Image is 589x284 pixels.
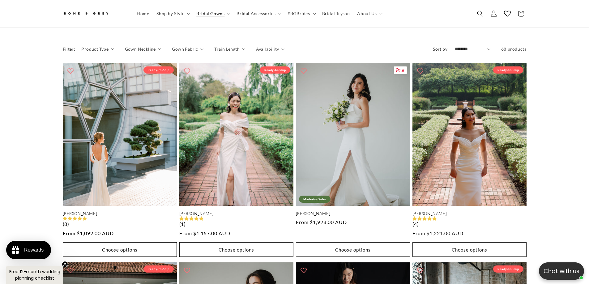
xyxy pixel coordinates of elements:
[256,46,279,52] span: Availability
[237,11,275,16] span: Bridal Accessories
[156,11,184,16] span: Shop by Style
[233,7,284,20] summary: Bridal Accessories
[473,7,487,20] summary: Search
[501,46,527,52] span: 68 products
[9,269,60,281] span: Free 12-month wedding planning checklist
[196,11,224,16] span: Bridal Gowns
[288,11,310,16] span: #BGBrides
[412,242,527,257] button: Choose options
[181,264,193,276] button: Add to wishlist
[137,11,149,16] span: Home
[81,46,109,52] span: Product Type
[62,261,68,267] button: Close teaser
[179,242,293,257] button: Choose options
[6,266,63,284] div: Free 12-month wedding planning checklistClose teaser
[214,46,245,52] summary: Train Length (0 selected)
[297,65,310,77] button: Add to wishlist
[63,46,75,52] h2: Filter:
[412,211,527,216] a: [PERSON_NAME]
[125,46,156,52] span: Gown Neckline
[353,7,385,20] summary: About Us
[539,262,584,280] button: Open chatbox
[357,11,377,16] span: About Us
[256,46,284,52] summary: Availability (0 selected)
[60,6,127,21] a: Bone and Grey Bridal
[296,242,410,257] button: Choose options
[297,264,310,276] button: Add to wishlist
[193,7,233,20] summary: Bridal Gowns
[81,46,114,52] summary: Product Type (0 selected)
[318,7,354,20] a: Bridal Try-on
[284,7,318,20] summary: #BGBrides
[63,242,177,257] button: Choose options
[172,46,198,52] span: Gown Fabric
[63,211,177,216] a: [PERSON_NAME]
[181,65,193,77] button: Add to wishlist
[63,9,109,19] img: Bone and Grey Bridal
[414,264,426,276] button: Add to wishlist
[179,211,293,216] a: [PERSON_NAME]
[153,7,193,20] summary: Shop by Style
[125,46,161,52] summary: Gown Neckline (0 selected)
[64,264,77,276] button: Add to wishlist
[24,247,44,253] div: Rewards
[414,65,426,77] button: Add to wishlist
[133,7,153,20] a: Home
[64,65,77,77] button: Add to wishlist
[172,46,203,52] summary: Gown Fabric (0 selected)
[296,211,410,216] a: [PERSON_NAME]
[433,46,449,52] label: Sort by:
[214,46,240,52] span: Train Length
[539,267,584,276] p: Chat with us
[322,11,350,16] span: Bridal Try-on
